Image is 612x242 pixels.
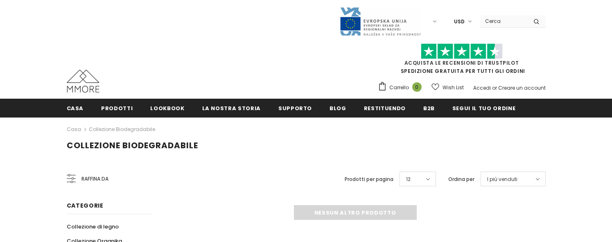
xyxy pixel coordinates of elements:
span: Collezione biodegradabile [67,140,198,151]
span: Categorie [67,201,104,210]
a: Collezione biodegradabile [89,126,155,133]
a: Wish List [431,80,464,95]
span: USD [454,18,465,26]
a: B2B [423,99,435,117]
span: I più venduti [487,175,517,183]
span: La nostra storia [202,104,261,112]
a: Acquista le recensioni di TrustPilot [404,59,519,66]
label: Ordina per [448,175,474,183]
a: Segui il tuo ordine [452,99,515,117]
span: SPEDIZIONE GRATUITA PER TUTTI GLI ORDINI [378,47,546,75]
span: Blog [330,104,346,112]
span: or [492,84,497,91]
span: Collezione di legno [67,223,119,231]
span: Casa [67,104,84,112]
span: Segui il tuo ordine [452,104,515,112]
span: Wish List [443,84,464,92]
a: Lookbook [150,99,184,117]
a: Casa [67,99,84,117]
span: 0 [412,82,422,92]
span: B2B [423,104,435,112]
a: Casa [67,124,81,134]
a: Creare un account [498,84,546,91]
span: 12 [406,175,411,183]
label: Prodotti per pagina [345,175,393,183]
input: Search Site [480,15,527,27]
img: Fidati di Pilot Stars [421,43,503,59]
span: Raffina da [81,174,108,183]
span: Restituendo [364,104,406,112]
a: Restituendo [364,99,406,117]
a: supporto [278,99,312,117]
a: La nostra storia [202,99,261,117]
a: Blog [330,99,346,117]
img: Javni Razpis [339,7,421,36]
a: Prodotti [101,99,133,117]
a: Collezione di legno [67,219,119,234]
span: Prodotti [101,104,133,112]
span: Lookbook [150,104,184,112]
a: Accedi [473,84,491,91]
span: Carrello [389,84,409,92]
a: Javni Razpis [339,18,421,25]
span: supporto [278,104,312,112]
img: Casi MMORE [67,70,99,93]
a: Carrello 0 [378,81,426,94]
